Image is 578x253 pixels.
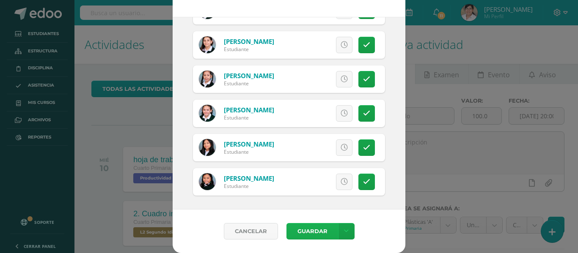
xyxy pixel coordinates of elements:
[199,71,216,87] img: 2292d248dbf2ea504943055d3817dce0.png
[286,223,338,239] button: Guardar
[199,139,216,156] img: f413c02c8e84e9095f9cb4e8220e69a7.png
[224,80,274,87] div: Estudiante
[199,173,216,190] img: b5e7a1c679232040f93066ee9e5347d2.png
[224,174,274,182] a: [PERSON_NAME]
[224,46,274,53] div: Estudiante
[224,114,274,121] div: Estudiante
[224,71,274,80] a: [PERSON_NAME]
[224,37,274,46] a: [PERSON_NAME]
[199,105,216,122] img: 7cd7505f90e88a15292465fa56db8e02.png
[224,148,274,155] div: Estudiante
[224,182,274,190] div: Estudiante
[224,140,274,148] a: [PERSON_NAME]
[224,223,278,239] a: Cancelar
[199,36,216,53] img: 6ceb8371f51bdc0fd4a74722d82e620f.png
[224,106,274,114] a: [PERSON_NAME]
